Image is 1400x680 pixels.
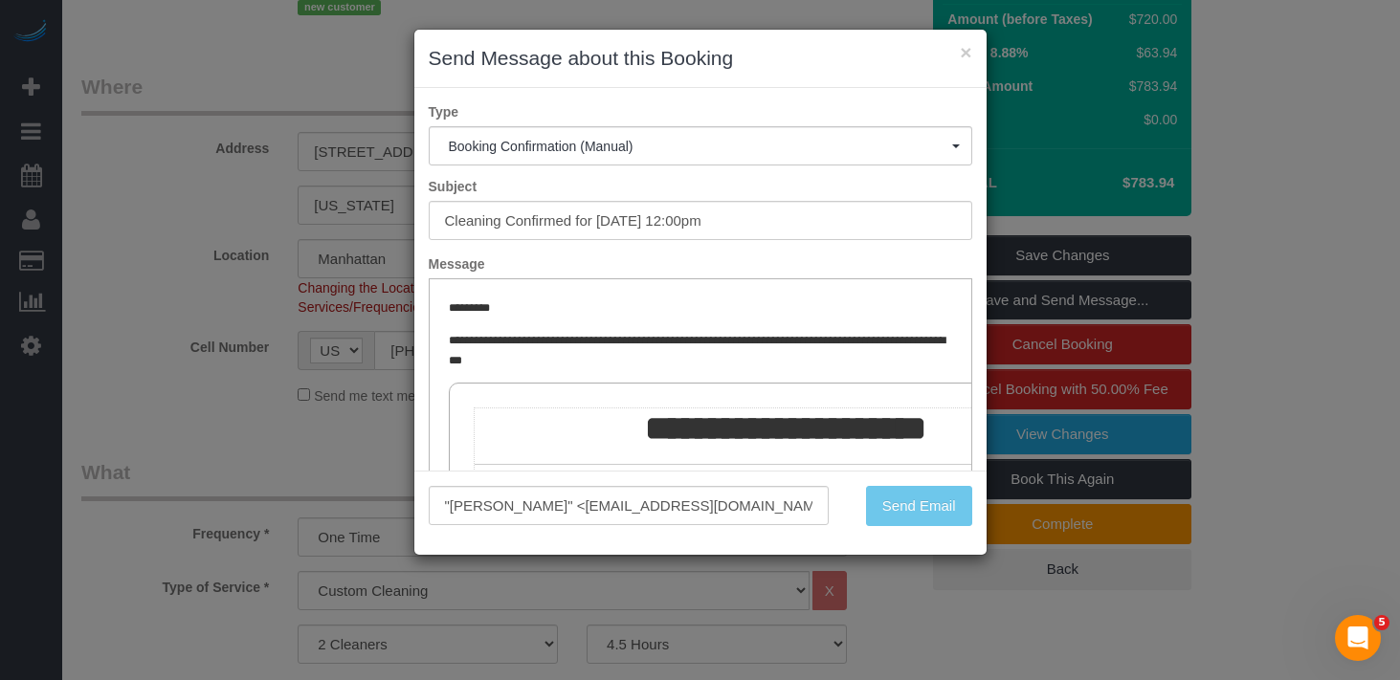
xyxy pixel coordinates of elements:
[414,254,987,274] label: Message
[430,279,971,578] iframe: Rich Text Editor, editor1
[414,102,987,121] label: Type
[429,126,972,165] button: Booking Confirmation (Manual)
[429,44,972,73] h3: Send Message about this Booking
[960,42,971,62] button: ×
[1335,615,1381,661] iframe: Intercom live chat
[429,201,972,240] input: Subject
[1374,615,1389,630] span: 5
[414,177,987,196] label: Subject
[449,139,952,154] span: Booking Confirmation (Manual)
